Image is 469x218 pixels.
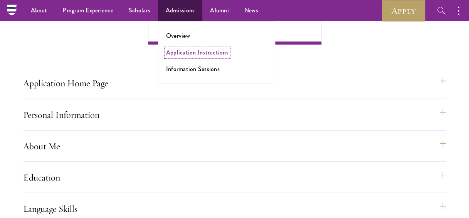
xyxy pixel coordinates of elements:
[23,168,446,186] button: Education
[166,65,220,73] a: Information Sessions
[23,199,446,218] button: Language Skills
[166,31,190,40] a: Overview
[23,136,446,155] button: About Me
[23,74,446,92] button: Application Home Page
[23,105,446,124] button: Personal Information
[166,48,229,57] a: Application Instructions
